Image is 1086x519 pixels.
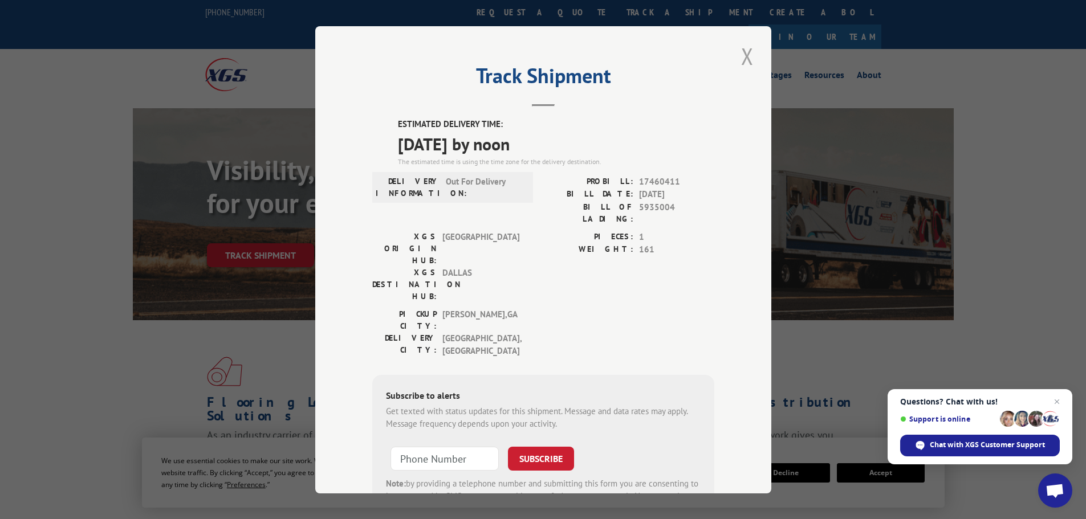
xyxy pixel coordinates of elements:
span: Support is online [900,415,996,423]
label: BILL OF LADING: [543,201,633,224]
a: Open chat [1038,473,1072,508]
label: PIECES: [543,230,633,243]
span: 1 [639,230,714,243]
span: Questions? Chat with us! [900,397,1060,406]
button: Close modal [738,40,757,72]
div: Get texted with status updates for this shipment. Message and data rates may apply. Message frequ... [386,404,701,430]
span: [GEOGRAPHIC_DATA] , [GEOGRAPHIC_DATA] [442,332,519,357]
span: DALLAS [442,266,519,302]
span: [DATE] by noon [398,130,714,156]
label: WEIGHT: [543,243,633,256]
span: 17460411 [639,175,714,188]
label: DELIVERY CITY: [372,332,437,357]
div: The estimated time is using the time zone for the delivery destination. [398,156,714,166]
label: XGS ORIGIN HUB: [372,230,437,266]
label: XGS DESTINATION HUB: [372,266,437,302]
h2: Track Shipment [372,68,714,89]
span: Out For Delivery [446,175,523,199]
span: [DATE] [639,188,714,201]
input: Phone Number [391,446,499,470]
span: Chat with XGS Customer Support [900,435,1060,456]
label: ESTIMATED DELIVERY TIME: [398,118,714,131]
div: Subscribe to alerts [386,388,701,404]
span: 5935004 [639,201,714,224]
strong: Note: [386,477,406,488]
label: PROBILL: [543,175,633,188]
label: DELIVERY INFORMATION: [376,175,440,199]
div: by providing a telephone number and submitting this form you are consenting to be contacted by SM... [386,477,701,516]
span: 161 [639,243,714,256]
span: [PERSON_NAME] , GA [442,308,519,332]
label: PICKUP CITY: [372,308,437,332]
button: SUBSCRIBE [508,446,574,470]
label: BILL DATE: [543,188,633,201]
span: Chat with XGS Customer Support [930,440,1045,450]
span: [GEOGRAPHIC_DATA] [442,230,519,266]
